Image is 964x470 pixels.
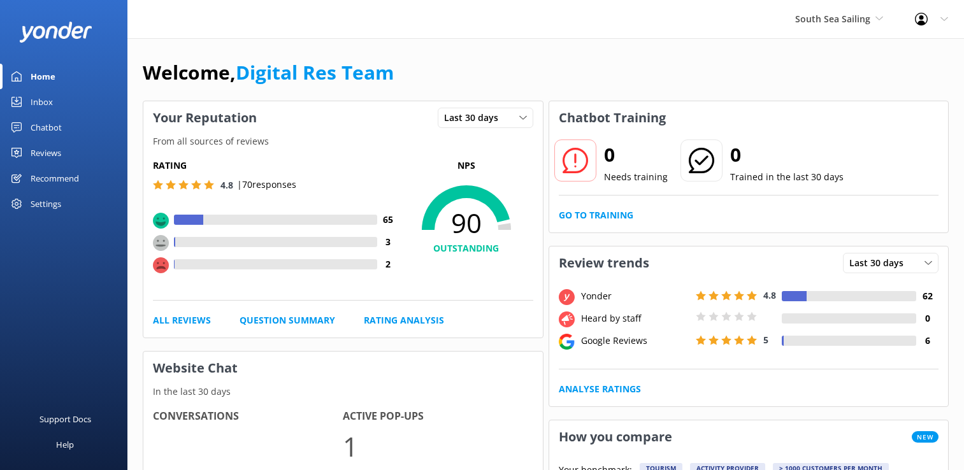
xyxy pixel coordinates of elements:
[153,408,343,425] h4: Conversations
[377,213,399,227] h4: 65
[549,420,682,453] h3: How you compare
[153,159,399,173] h5: Rating
[240,313,335,327] a: Question Summary
[364,313,444,327] a: Rating Analysis
[604,139,668,170] h2: 0
[578,311,693,325] div: Heard by staff
[343,408,533,425] h4: Active Pop-ups
[549,101,675,134] h3: Chatbot Training
[916,334,939,348] h4: 6
[143,57,394,88] h1: Welcome,
[730,139,844,170] h2: 0
[143,352,543,385] h3: Website Chat
[916,311,939,325] h4: 0
[237,178,296,192] p: | 70 responses
[56,432,74,457] div: Help
[31,89,53,115] div: Inbox
[399,241,533,255] h4: OUTSTANDING
[559,208,633,222] a: Go to Training
[578,334,693,348] div: Google Reviews
[795,13,870,25] span: South Sea Sailing
[730,170,844,184] p: Trained in the last 30 days
[399,159,533,173] p: NPS
[143,385,543,399] p: In the last 30 days
[153,313,211,327] a: All Reviews
[559,382,641,396] a: Analyse Ratings
[31,166,79,191] div: Recommend
[31,115,62,140] div: Chatbot
[578,289,693,303] div: Yonder
[444,111,506,125] span: Last 30 days
[912,431,939,443] span: New
[399,207,533,239] span: 90
[604,170,668,184] p: Needs training
[343,425,533,467] p: 1
[31,140,61,166] div: Reviews
[916,289,939,303] h4: 62
[220,179,233,191] span: 4.8
[40,406,91,432] div: Support Docs
[377,235,399,249] h4: 3
[763,289,776,301] span: 4.8
[236,59,394,85] a: Digital Res Team
[549,246,659,280] h3: Review trends
[31,64,55,89] div: Home
[31,191,61,217] div: Settings
[849,256,911,270] span: Last 30 days
[143,101,266,134] h3: Your Reputation
[377,257,399,271] h4: 2
[19,22,92,43] img: yonder-white-logo.png
[143,134,543,148] p: From all sources of reviews
[763,334,768,346] span: 5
